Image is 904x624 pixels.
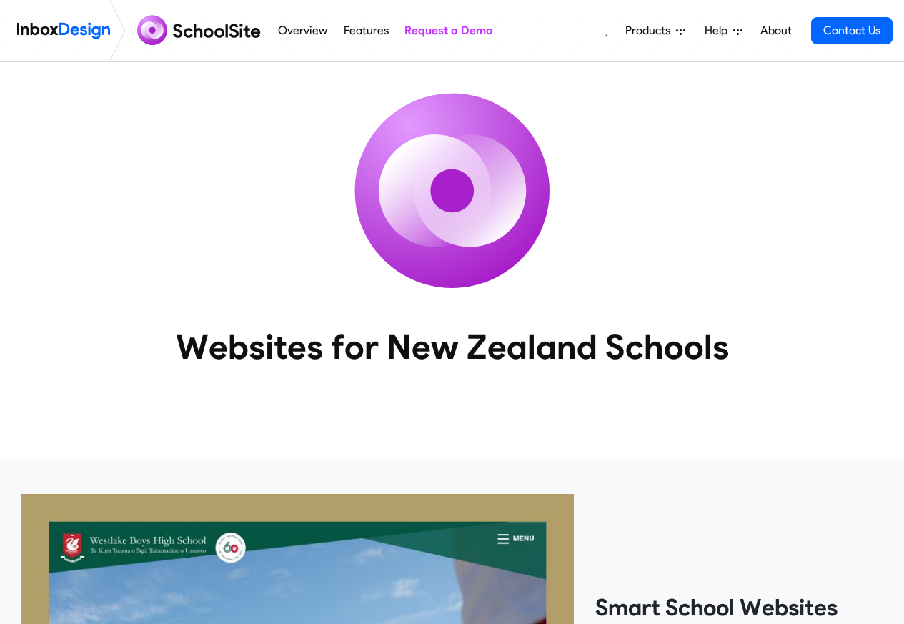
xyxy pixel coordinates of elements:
[400,16,496,45] a: Request a Demo
[625,22,676,39] span: Products
[756,16,795,45] a: About
[699,16,748,45] a: Help
[324,62,581,320] img: icon_schoolsite.svg
[113,325,792,368] heading: Websites for New Zealand Schools
[339,16,392,45] a: Features
[595,593,883,622] heading: Smart School Websites
[131,14,270,48] img: schoolsite logo
[274,16,332,45] a: Overview
[620,16,691,45] a: Products
[705,22,733,39] span: Help
[811,17,893,44] a: Contact Us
